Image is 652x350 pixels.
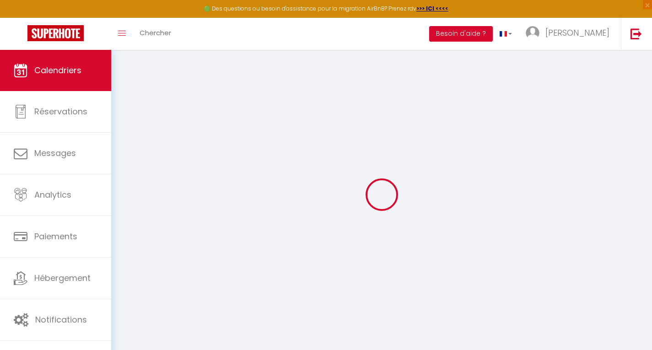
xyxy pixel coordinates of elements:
[545,27,609,38] span: [PERSON_NAME]
[34,189,71,200] span: Analytics
[429,26,493,42] button: Besoin d'aide ?
[35,314,87,325] span: Notifications
[27,25,84,41] img: Super Booking
[34,272,91,284] span: Hébergement
[34,231,77,242] span: Paiements
[140,28,171,38] span: Chercher
[526,26,539,40] img: ...
[416,5,448,12] a: >>> ICI <<<<
[630,28,642,39] img: logout
[34,65,81,76] span: Calendriers
[133,18,178,50] a: Chercher
[34,106,87,117] span: Réservations
[519,18,621,50] a: ... [PERSON_NAME]
[34,147,76,159] span: Messages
